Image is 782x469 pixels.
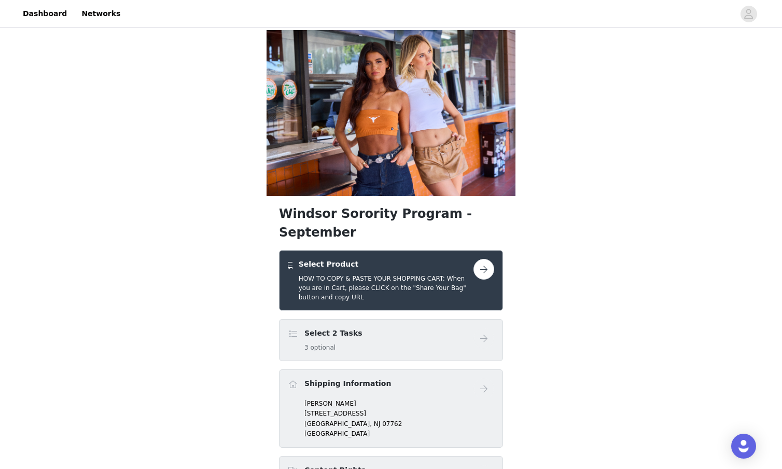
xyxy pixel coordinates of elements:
div: Select 2 Tasks [279,319,503,361]
h5: 3 optional [304,343,362,352]
div: avatar [744,6,753,22]
img: campaign image [267,30,515,196]
h1: Windsor Sorority Program - September [279,204,503,242]
p: [STREET_ADDRESS] [304,409,494,418]
span: NJ [374,420,381,427]
div: Open Intercom Messenger [731,434,756,459]
h4: Select Product [299,259,473,270]
a: Networks [75,2,127,25]
span: 07762 [382,420,402,427]
span: [GEOGRAPHIC_DATA], [304,420,372,427]
div: Shipping Information [279,369,503,448]
h5: HOW TO COPY & PASTE YOUR SHOPPING CART: When you are in Cart, please CLICK on the "Share Your Bag... [299,274,473,302]
div: Select Product [279,250,503,311]
p: [GEOGRAPHIC_DATA] [304,429,494,438]
p: [PERSON_NAME] [304,399,494,408]
h4: Select 2 Tasks [304,328,362,339]
a: Dashboard [17,2,73,25]
h4: Shipping Information [304,378,391,389]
